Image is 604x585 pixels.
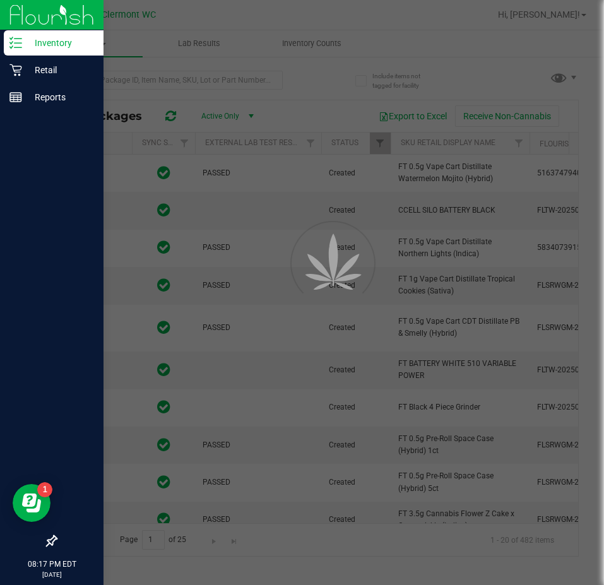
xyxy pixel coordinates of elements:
p: Reports [22,90,98,105]
p: Inventory [22,35,98,50]
p: Retail [22,62,98,78]
iframe: Resource center unread badge [37,482,52,497]
inline-svg: Inventory [9,37,22,49]
inline-svg: Retail [9,64,22,76]
p: [DATE] [6,570,98,579]
iframe: Resource center [13,484,50,522]
p: 08:17 PM EDT [6,558,98,570]
inline-svg: Reports [9,91,22,103]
